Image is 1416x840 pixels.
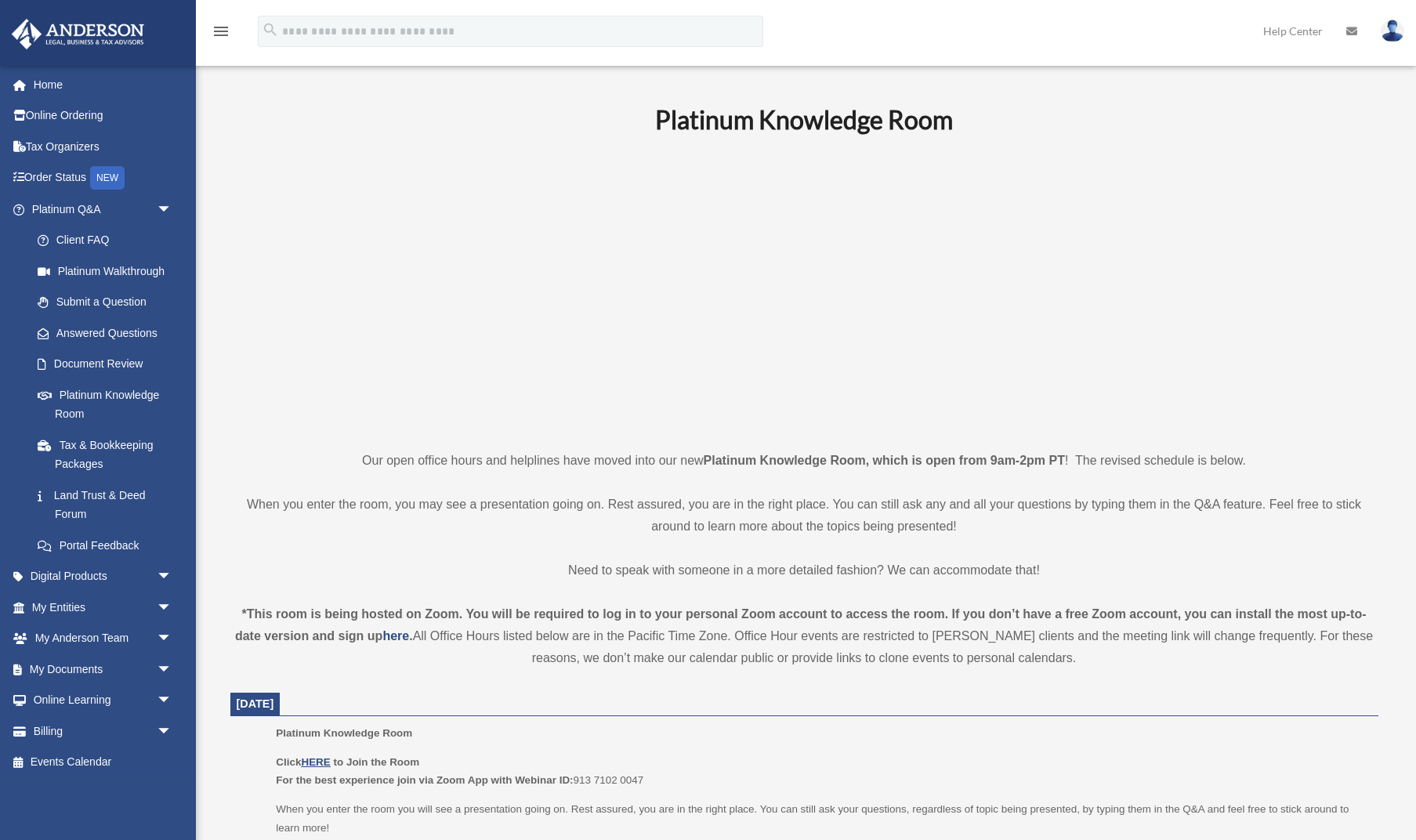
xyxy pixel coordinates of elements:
p: Need to speak with someone in a more detailed fashion? We can accommodate that! [230,559,1378,581]
img: User Pic [1381,20,1404,42]
span: arrow_drop_down [157,592,188,624]
b: to Join the Room [334,756,420,768]
span: arrow_drop_down [157,685,188,717]
a: My Anderson Teamarrow_drop_down [11,623,196,654]
a: Land Trust & Deed Forum [22,480,196,530]
p: 913 7102 0047 [276,753,1367,790]
a: Billingarrow_drop_down [11,715,196,747]
a: menu [212,27,230,41]
div: NEW [90,166,125,190]
a: Tax Organizers [11,131,196,162]
a: here [382,629,409,643]
span: arrow_drop_down [157,715,188,748]
img: Anderson Advisors Platinum Portal [7,19,149,49]
b: Platinum Knowledge Room [655,104,953,135]
p: When you enter the room you will see a presentation going on. Rest assured, you are in the right ... [276,800,1367,837]
a: Platinum Walkthrough [22,255,196,287]
span: arrow_drop_down [157,654,188,686]
strong: Platinum Knowledge Room, which is open from 9am-2pm PT [704,454,1065,467]
a: Digital Productsarrow_drop_down [11,561,196,592]
i: search [262,21,279,38]
p: When you enter the room, you may see a presentation going on. Rest assured, you are in the right ... [230,494,1378,538]
a: Order StatusNEW [11,162,196,194]
a: Home [11,69,196,100]
a: HERE [301,756,330,768]
p: Our open office hours and helplines have moved into our new ! The revised schedule is below. [230,450,1378,472]
div: All Office Hours listed below are in the Pacific Time Zone. Office Hour events are restricted to ... [230,603,1378,669]
span: arrow_drop_down [157,623,188,655]
strong: *This room is being hosted on Zoom. You will be required to log in to your personal Zoom account ... [235,607,1367,643]
a: Online Learningarrow_drop_down [11,685,196,716]
i: menu [212,22,230,41]
iframe: 231110_Toby_KnowledgeRoom [569,156,1039,421]
a: Document Review [22,349,196,380]
b: Click [276,756,333,768]
span: [DATE] [237,697,274,710]
a: Answered Questions [22,317,196,349]
a: Platinum Knowledge Room [22,379,188,429]
span: arrow_drop_down [157,561,188,593]
a: My Entitiesarrow_drop_down [11,592,196,623]
a: My Documentsarrow_drop_down [11,654,196,685]
span: arrow_drop_down [157,194,188,226]
a: Tax & Bookkeeping Packages [22,429,196,480]
a: Platinum Q&Aarrow_drop_down [11,194,196,225]
span: Platinum Knowledge Room [276,727,412,739]
a: Client FAQ [22,225,196,256]
a: Submit a Question [22,287,196,318]
a: Events Calendar [11,747,196,778]
b: For the best experience join via Zoom App with Webinar ID: [276,774,573,786]
strong: . [409,629,412,643]
a: Portal Feedback [22,530,196,561]
a: Online Ordering [11,100,196,132]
